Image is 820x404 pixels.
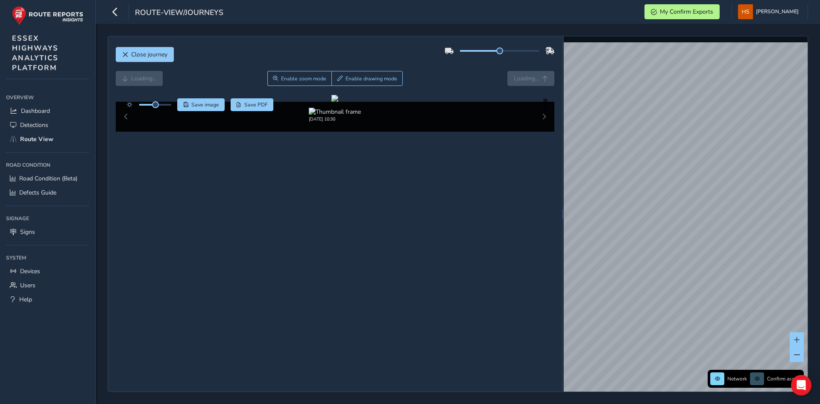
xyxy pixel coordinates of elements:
[6,132,89,146] a: Route View
[6,186,89,200] a: Defects Guide
[6,292,89,307] a: Help
[791,375,811,395] div: Open Intercom Messenger
[191,101,219,108] span: Save image
[6,91,89,104] div: Overview
[231,98,274,111] button: PDF
[177,98,225,111] button: Save
[6,278,89,292] a: Users
[116,47,174,62] button: Close journey
[19,174,77,183] span: Road Condition (Beta)
[767,375,801,382] span: Confirm assets
[756,4,799,19] span: [PERSON_NAME]
[6,251,89,264] div: System
[20,267,40,275] span: Devices
[19,189,56,197] span: Defects Guide
[6,171,89,186] a: Road Condition (Beta)
[346,75,397,82] span: Enable drawing mode
[6,264,89,278] a: Devices
[738,4,753,19] img: diamond-layout
[738,4,802,19] button: [PERSON_NAME]
[20,228,35,236] span: Signs
[727,375,747,382] span: Network
[331,71,403,86] button: Draw
[244,101,268,108] span: Save PDF
[20,281,35,289] span: Users
[135,7,223,19] span: route-view/journeys
[20,121,48,129] span: Detections
[19,295,32,304] span: Help
[644,4,720,19] button: My Confirm Exports
[20,135,53,143] span: Route View
[309,116,361,122] div: [DATE] 10:30
[12,6,83,25] img: rr logo
[309,108,361,116] img: Thumbnail frame
[660,8,713,16] span: My Confirm Exports
[267,71,332,86] button: Zoom
[6,225,89,239] a: Signs
[6,118,89,132] a: Detections
[6,104,89,118] a: Dashboard
[281,75,326,82] span: Enable zoom mode
[6,159,89,171] div: Road Condition
[21,107,50,115] span: Dashboard
[12,33,59,73] span: ESSEX HIGHWAYS ANALYTICS PLATFORM
[131,50,167,59] span: Close journey
[6,212,89,225] div: Signage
